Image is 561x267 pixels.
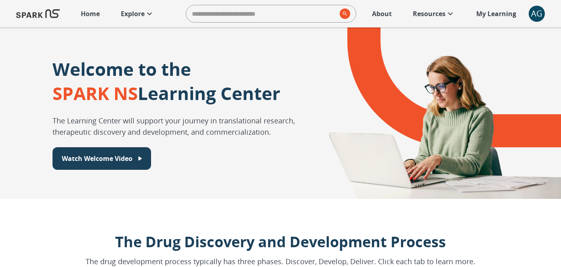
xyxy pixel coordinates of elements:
[53,57,280,105] p: Welcome to the Learning Center
[53,81,138,105] span: SPARK NS
[53,115,307,138] p: The Learning Center will support your journey in translational research, therapeutic discovery an...
[336,5,350,22] button: search
[86,256,475,267] p: The drug development process typically has three phases. Discover, Develop, Deliver. Click each t...
[117,5,158,23] a: Explore
[81,9,100,19] p: Home
[476,9,516,19] p: My Learning
[413,9,445,19] p: Resources
[372,9,392,19] p: About
[16,4,60,23] img: Logo of SPARK at Stanford
[62,154,132,163] p: Watch Welcome Video
[529,6,545,22] button: account of current user
[529,6,545,22] div: AG
[53,147,151,170] button: Watch Welcome Video
[368,5,396,23] a: About
[409,5,459,23] a: Resources
[86,231,475,253] p: The Drug Discovery and Development Process
[472,5,521,23] a: My Learning
[77,5,104,23] a: Home
[121,9,145,19] p: Explore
